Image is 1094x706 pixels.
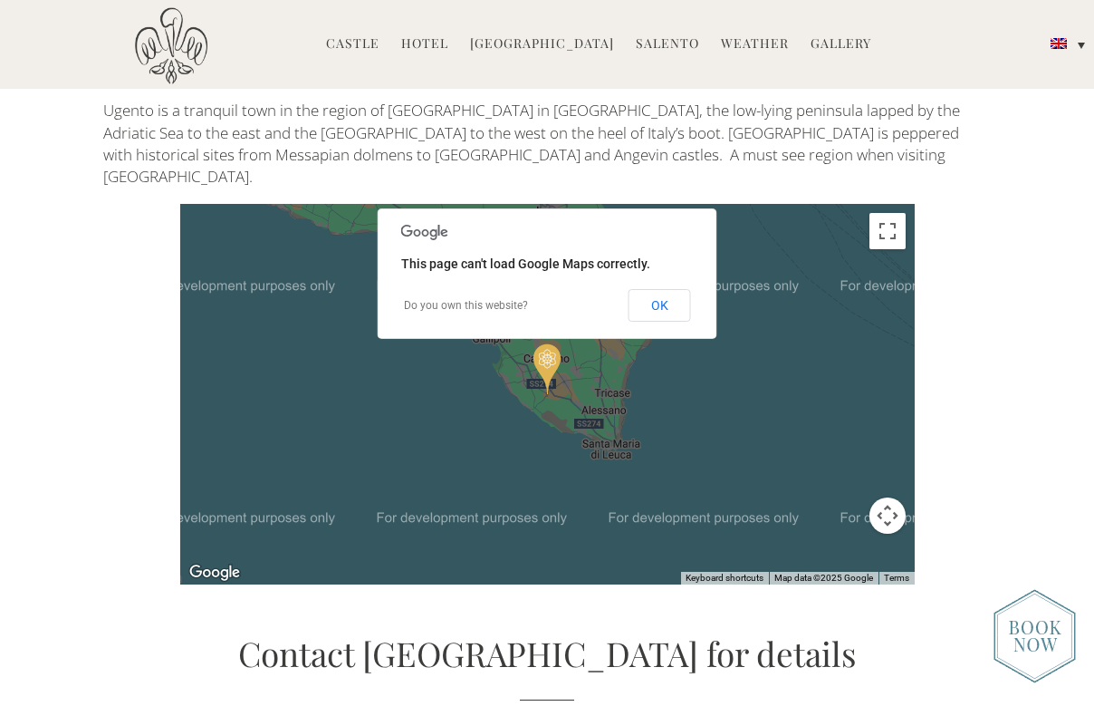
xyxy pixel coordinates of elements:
[636,34,699,55] a: Salento
[686,572,763,585] button: Keyboard shortcuts
[401,34,448,55] a: Hotel
[869,213,906,249] button: Toggle fullscreen view
[884,573,909,583] a: Terms
[1051,38,1067,49] img: English
[721,34,789,55] a: Weather
[135,7,207,84] img: Castello di Ugento
[811,34,871,55] a: Gallery
[326,34,379,55] a: Castle
[404,299,528,312] a: Do you own this website?
[533,343,561,394] div: Castello di Ugento
[869,498,906,534] button: Map camera controls
[470,34,614,55] a: [GEOGRAPHIC_DATA]
[993,589,1076,683] img: new-booknow.png
[401,256,650,271] span: This page can't load Google Maps correctly.
[629,289,691,322] button: OK
[774,573,873,583] span: Map data ©2025 Google
[103,630,991,701] h2: Contact [GEOGRAPHIC_DATA] for details
[185,561,245,585] img: Google
[185,561,245,585] a: Open this area in Google Maps (opens a new window)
